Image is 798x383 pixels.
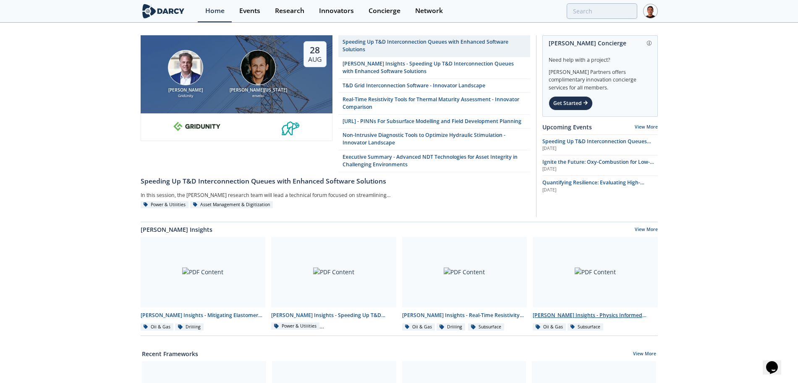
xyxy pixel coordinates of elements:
div: [PERSON_NAME] Concierge [549,36,651,50]
img: Profile [643,4,658,18]
div: Subsurface [468,323,504,331]
div: Need help with a project? [549,50,651,64]
a: Speeding Up T&D Interconnection Queues with Enhanced Software Solutions [DATE] [542,138,658,152]
a: Non-Intrusive Diagnostic Tools to Optimize Hydraulic Stimulation - Innovator Landscape [338,129,530,150]
div: [DATE] [542,166,658,173]
img: logo-wide.svg [141,4,186,18]
a: Ignite the Future: Oxy-Combustion for Low-Carbon Power [DATE] [542,158,658,173]
div: In this session, the [PERSON_NAME] research team will lead a technical forum focused on streamlin... [141,189,423,201]
img: Brian Fitzsimons [168,50,203,85]
a: Recent Frameworks [142,349,198,358]
span: Speeding Up T&D Interconnection Queues with Enhanced Software Solutions [542,138,651,152]
span: Quantifying Resilience: Evaluating High-Impact, Low-Frequency (HILF) Events [542,179,644,194]
a: PDF Content [PERSON_NAME] Insights - Physics Informed Neural Networks to Accelerate Subsurface Sc... [530,237,661,331]
img: 336b6de1-6040-4323-9c13-5718d9811639 [282,118,299,135]
a: PDF Content [PERSON_NAME] Insights - Speeding Up T&D Interconnection Queues with Enhanced Softwar... [268,237,399,331]
div: [PERSON_NAME] Insights - Speeding Up T&D Interconnection Queues with Enhanced Software Solutions [271,312,396,319]
div: Subsurface [568,323,604,331]
a: PDF Content [PERSON_NAME] Insights - Real-Time Resistivity Tools for Thermal Maturity Assessment ... [399,237,530,331]
a: View More [635,124,658,130]
a: Real-Time Resistivity Tools for Thermal Maturity Assessment - Innovator Comparison [338,93,530,115]
img: information.svg [647,41,651,45]
div: Home [205,8,225,14]
img: 10e008b0-193f-493d-a134-a0520e334597 [173,118,220,135]
div: [DATE] [542,187,658,194]
a: Speeding Up T&D Interconnection Queues with Enhanced Software Solutions [338,35,530,57]
div: Speeding Up T&D Interconnection Queues with Enhanced Software Solutions [141,176,530,186]
div: Oil & Gas [141,323,174,331]
a: [PERSON_NAME] Insights [141,225,212,234]
span: Ignite the Future: Oxy-Combustion for Low-Carbon Power [542,158,654,173]
div: [PERSON_NAME] Insights - Physics Informed Neural Networks to Accelerate Subsurface Scenario Analysis [533,312,658,319]
div: Drilling [437,323,465,331]
div: Aug [308,55,322,64]
a: [PERSON_NAME] Insights - Speeding Up T&D Interconnection Queues with Enhanced Software Solutions [338,57,530,79]
div: [PERSON_NAME] [152,87,219,94]
div: Events [239,8,260,14]
div: [PERSON_NAME] Insights - Mitigating Elastomer Swelling Issue in Downhole Drilling Mud Motors [141,312,266,319]
div: Research [275,8,304,14]
img: Luigi Montana [241,50,276,85]
div: [PERSON_NAME] Insights - Real-Time Resistivity Tools for Thermal Maturity Assessment in Unconvent... [402,312,527,319]
a: PDF Content [PERSON_NAME] Insights - Mitigating Elastomer Swelling Issue in Downhole Drilling Mud... [138,237,269,331]
a: View More [633,351,656,358]
div: Asset Management & Digitization [190,201,273,209]
a: View More [635,226,658,234]
div: Oil & Gas [402,323,435,331]
a: Brian Fitzsimons [PERSON_NAME] GridUnity Luigi Montana [PERSON_NAME][US_STATE] envelio 28 Aug [141,35,332,172]
input: Advanced Search [567,3,637,19]
div: [PERSON_NAME] Partners offers complimentary innovation concierge services for all members. [549,64,651,92]
div: Speeding Up T&D Interconnection Queues with Enhanced Software Solutions [343,38,526,54]
a: [URL] - PINNs For Subsurface Modelling and Field Development Planning [338,115,530,129]
div: Drilling [175,323,204,331]
a: Quantifying Resilience: Evaluating High-Impact, Low-Frequency (HILF) Events [DATE] [542,179,658,193]
a: T&D Grid Interconnection Software - Innovator Landscape [338,79,530,93]
div: Innovators [319,8,354,14]
div: Oil & Gas [533,323,566,331]
a: Executive Summary - Advanced NDT Technologies for Asset Integrity in Challenging Environments [338,150,530,172]
div: Power & Utilities [271,323,319,330]
div: [DATE] [542,145,658,152]
a: Upcoming Events [542,123,592,131]
a: Speeding Up T&D Interconnection Queues with Enhanced Software Solutions [141,172,530,186]
iframe: chat widget [763,349,790,375]
div: [PERSON_NAME][US_STATE] [225,87,292,94]
div: Network [415,8,443,14]
div: Power & Utilities [141,201,189,209]
div: Concierge [369,8,400,14]
div: Get Started [549,96,593,110]
div: 28 [308,45,322,55]
div: envelio [225,93,292,99]
div: GridUnity [152,93,219,99]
